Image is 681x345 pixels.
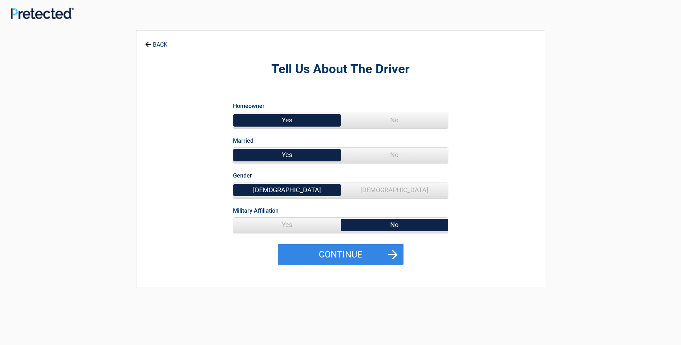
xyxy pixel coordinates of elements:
[233,206,279,216] label: Military Affiliation
[233,148,341,162] span: Yes
[233,113,341,127] span: Yes
[233,218,341,232] span: Yes
[233,183,341,197] span: [DEMOGRAPHIC_DATA]
[144,35,169,48] a: BACK
[176,61,505,78] h2: Tell Us About The Driver
[341,218,448,232] span: No
[233,171,252,180] label: Gender
[233,101,265,111] label: Homeowner
[233,136,253,146] label: Married
[341,148,448,162] span: No
[278,244,404,265] button: Continue
[341,113,448,127] span: No
[341,183,448,197] span: [DEMOGRAPHIC_DATA]
[11,8,74,19] img: Main Logo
